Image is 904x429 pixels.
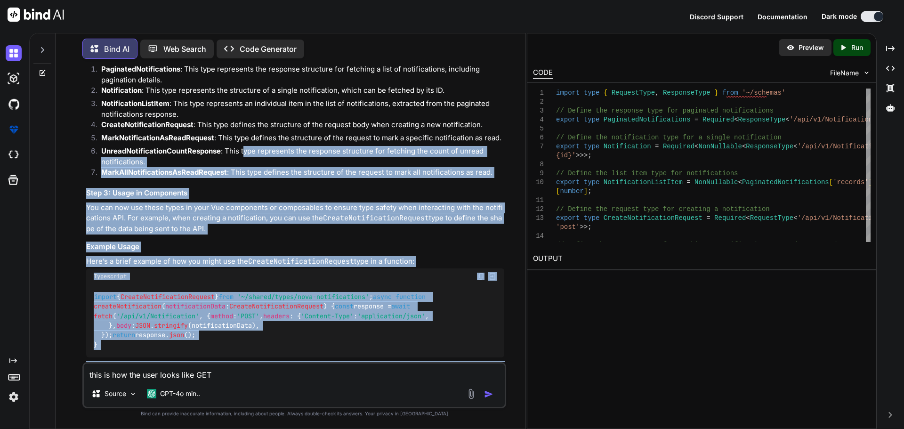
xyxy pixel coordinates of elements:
[738,178,742,186] span: <
[533,241,544,250] div: 15
[218,292,234,301] span: from
[603,89,607,97] span: {
[603,143,651,150] span: Notification
[583,143,599,150] span: type
[556,152,576,159] span: {id}'
[135,321,150,330] span: JSON
[863,69,871,77] img: chevron down
[527,248,876,270] h2: OUTPUT
[248,257,354,266] code: CreateNotificationRequest
[742,89,785,97] span: '~/schemas'
[94,273,127,280] span: Typescript
[556,107,754,114] span: // Define the response type for paginated notifica
[851,43,863,52] p: Run
[147,389,156,398] img: GPT-4o mini
[785,116,789,123] span: <
[738,116,785,123] span: ResponseType
[655,143,659,150] span: =
[116,321,131,330] span: body
[533,214,544,223] div: 13
[82,410,506,417] p: Bind can provide inaccurate information, including about people. Always double-check its answers....
[229,302,323,311] span: CreateNotificationRequest
[583,214,599,222] span: type
[789,116,876,123] span: '/api/v1/Notification'
[533,178,544,187] div: 10
[86,188,504,199] h3: Step 3: Usage in Components
[533,133,544,142] div: 6
[533,196,544,205] div: 11
[694,178,738,186] span: NonNullable
[556,214,580,222] span: export
[373,292,392,301] span: async
[556,89,580,97] span: import
[746,214,750,222] span: <
[663,143,694,150] span: Required
[754,107,774,114] span: tions
[6,96,22,112] img: githubDark
[583,116,599,123] span: type
[104,43,129,55] p: Bind AI
[129,390,137,398] img: Pick Models
[799,43,824,52] p: Preview
[556,178,580,186] span: export
[533,205,544,214] div: 12
[797,214,884,222] span: '/api/v1/Notification'
[533,106,544,115] div: 3
[165,302,323,311] span: :
[702,116,734,123] span: Required
[94,302,161,311] span: createNotification
[742,178,829,186] span: PaginatedNotifications
[94,98,504,120] li: : This type represents an individual item in the list of notifications, extracted from the pagina...
[556,223,580,231] span: 'post'
[655,89,659,97] span: ,
[533,232,544,241] div: 14
[580,223,591,231] span: >>;
[686,178,690,186] span: =
[797,143,884,150] span: '/api/v1/Notification/
[484,389,493,399] img: icon
[101,168,227,177] strong: MarkAllNotificationsAsReadRequest
[357,312,425,320] span: 'application/json'
[750,214,793,222] span: RequestType
[154,321,188,330] span: stringify
[556,170,738,177] span: // Define the list item type for notifications
[395,292,426,301] span: function
[533,160,544,169] div: 8
[86,256,504,267] p: Here’s a brief example of how you might use the type in a function:
[690,12,743,22] button: Discord Support
[169,331,184,340] span: json
[6,121,22,138] img: premium
[603,116,690,123] span: PaginatedNotifications
[556,205,754,213] span: // Define the request type for creating a notifica
[576,152,592,159] span: >>>;
[163,43,206,55] p: Web Search
[833,178,869,186] span: 'records'
[210,312,233,320] span: method
[94,292,117,301] span: import
[560,187,583,195] span: number
[101,86,142,95] strong: Notification
[822,12,857,21] span: Dark mode
[301,312,354,320] span: 'Content-Type'
[556,241,754,249] span: // Define the request type for marking a notificat
[690,13,743,21] span: Discord Support
[8,8,64,22] img: Bind AI
[101,133,214,142] strong: MarkNotificationAsReadRequest
[237,292,369,301] span: '~/shared/types/nova-notifications'
[533,115,544,124] div: 4
[663,89,710,97] span: ResponseType
[323,213,429,223] code: CreateNotificationRequest
[94,85,504,98] li: : This type represents the structure of a single notification, which can be fetched by its ID.
[556,116,580,123] span: export
[101,99,169,108] strong: NotificationListItem
[533,169,544,178] div: 9
[86,202,504,235] p: You can now use these types in your Vue components or composables to ensure type safety when inte...
[101,120,194,129] strong: CreateNotificationRequest
[533,124,544,133] div: 5
[466,389,476,399] img: attachment
[263,312,290,320] span: headers
[786,43,795,52] img: preview
[160,389,200,398] p: GPT-4o min..
[94,167,504,180] li: : This type defines the structure of the request to mark all notifications as read.
[754,205,770,213] span: tion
